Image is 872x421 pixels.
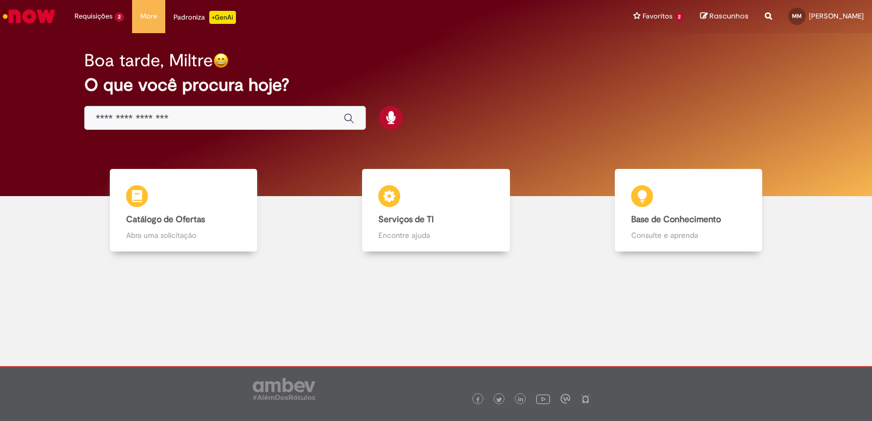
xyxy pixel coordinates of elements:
[378,214,434,225] b: Serviços de TI
[378,230,493,241] p: Encontre ajuda
[310,169,563,252] a: Serviços de TI Encontre ajuda
[253,378,315,400] img: logo_footer_ambev_rotulo_gray.png
[213,53,229,68] img: happy-face.png
[631,230,746,241] p: Consulte e aprenda
[709,11,749,21] span: Rascunhos
[57,169,310,252] a: Catálogo de Ofertas Abra uma solicitação
[173,11,236,24] div: Padroniza
[126,214,205,225] b: Catálogo de Ofertas
[115,12,124,22] span: 2
[84,51,213,70] h2: Boa tarde, Miltre
[496,397,502,403] img: logo_footer_twitter.png
[560,394,570,404] img: logo_footer_workplace.png
[74,11,113,22] span: Requisições
[1,5,57,27] img: ServiceNow
[631,214,721,225] b: Base de Conhecimento
[140,11,157,22] span: More
[536,392,550,406] img: logo_footer_youtube.png
[675,12,684,22] span: 2
[792,12,802,20] span: MM
[475,397,481,403] img: logo_footer_facebook.png
[84,76,787,95] h2: O que você procura hoje?
[209,11,236,24] p: +GenAi
[518,397,524,403] img: logo_footer_linkedin.png
[562,169,815,252] a: Base de Conhecimento Consulte e aprenda
[809,11,864,21] span: [PERSON_NAME]
[643,11,672,22] span: Favoritos
[126,230,241,241] p: Abra uma solicitação
[581,394,590,404] img: logo_footer_naosei.png
[700,11,749,22] a: Rascunhos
